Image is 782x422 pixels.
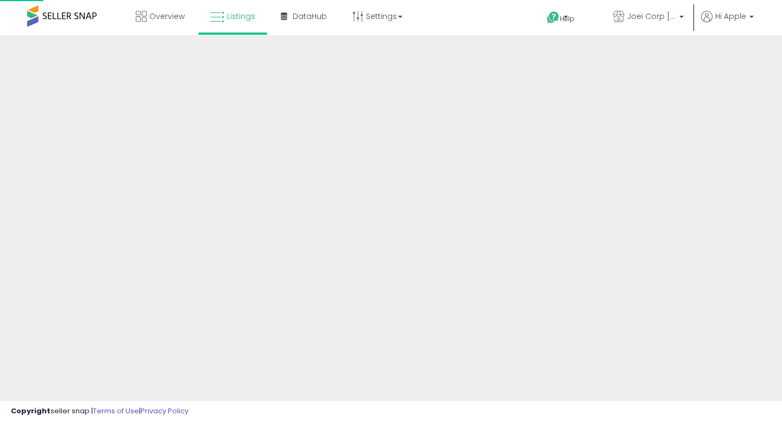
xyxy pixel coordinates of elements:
[701,11,754,35] a: Hi Apple
[538,3,596,35] a: Help
[11,406,51,416] strong: Copyright
[227,11,255,22] span: Listings
[11,406,188,417] div: seller snap | |
[546,11,560,24] i: Get Help
[141,406,188,416] a: Privacy Policy
[293,11,327,22] span: DataHub
[93,406,139,416] a: Terms of Use
[627,11,676,22] span: Joei Corp [GEOGRAPHIC_DATA]
[560,14,575,23] span: Help
[715,11,746,22] span: Hi Apple
[149,11,185,22] span: Overview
